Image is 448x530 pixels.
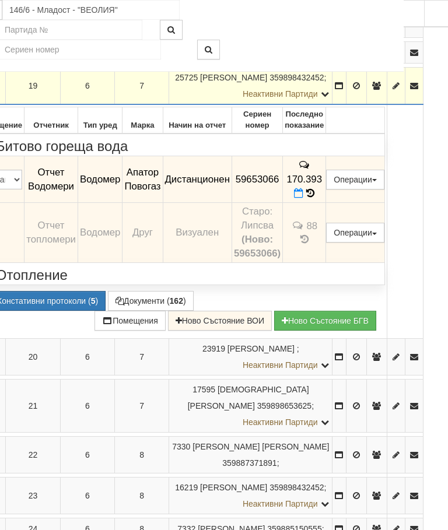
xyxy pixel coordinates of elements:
span: История на показанията [306,188,314,199]
th: Сериен номер [232,107,282,134]
td: ; [169,380,332,433]
span: Неактивни Партиди [243,89,318,99]
span: 7 [139,352,144,361]
td: Устройство със сериен номер Липсва беше подменено от устройство със сериен номер 59653066 [232,202,282,262]
span: 359898432452 [269,483,324,492]
button: Помещения [94,311,166,331]
button: Документи (162) [108,291,194,311]
span: [PERSON_NAME] [228,344,295,353]
td: 19 [6,68,60,105]
td: Апатор Повогаз [123,156,163,203]
td: Водомер [78,202,123,262]
button: Ново Състояние ВОИ [168,311,272,331]
th: Марка [123,107,163,134]
span: 7 [139,401,144,410]
b: 162 [170,296,183,306]
th: Тип уред [78,107,123,134]
td: ; [169,339,332,375]
span: Партида № [175,483,198,492]
td: 22 [6,437,60,473]
span: Отчет топломери [26,220,76,245]
i: Нов Отчет към 30/09/2025 [294,188,303,198]
b: 5 [91,296,96,306]
span: История на показанията [298,234,311,245]
span: [PERSON_NAME] [200,73,267,82]
b: (Ново: 59653066) [234,234,281,259]
span: Партида № [202,344,225,353]
span: Партида № [175,73,198,82]
span: Неактивни Партиди [243,417,318,427]
th: Начин на отчет [163,107,232,134]
td: ; [169,68,332,105]
span: Неактивни Партиди [243,499,318,508]
td: 6 [60,339,114,375]
td: 6 [60,437,114,473]
span: [PERSON_NAME] [PERSON_NAME] [192,442,329,451]
td: 6 [60,68,114,105]
td: 21 [6,380,60,433]
td: 6 [60,380,114,433]
td: ; [169,478,332,514]
td: Дистанционен [163,156,232,203]
span: 170.393 [286,174,322,185]
span: 7 [139,81,144,90]
td: 6 [60,478,114,514]
td: Водомер [78,156,123,203]
td: Визуален [163,202,232,262]
span: История на забележките [291,220,306,231]
span: Неактивни Партиди [243,360,318,370]
span: 88 [307,220,318,231]
td: ; [169,437,332,473]
span: 359887371891 [222,458,276,468]
span: 8 [139,450,144,459]
th: Последно показание [283,107,326,134]
td: 23 [6,478,60,514]
span: Партида № [172,442,190,451]
span: 359898432452 [269,73,324,82]
span: История на забележките [298,159,311,170]
button: Новo Състояние БГВ [274,311,376,331]
button: Операции [326,223,384,243]
span: [PERSON_NAME] [200,483,267,492]
span: [DEMOGRAPHIC_DATA][PERSON_NAME] [188,385,309,410]
span: 8 [139,491,144,500]
span: Отчет Водомери [28,167,74,192]
span: 59653066 [236,174,279,185]
span: Партида № [192,385,215,394]
td: 20 [6,339,60,375]
th: Отчетник [24,107,78,134]
td: Друг [123,202,163,262]
button: Операции [326,170,384,189]
span: 359898653625 [257,401,311,410]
